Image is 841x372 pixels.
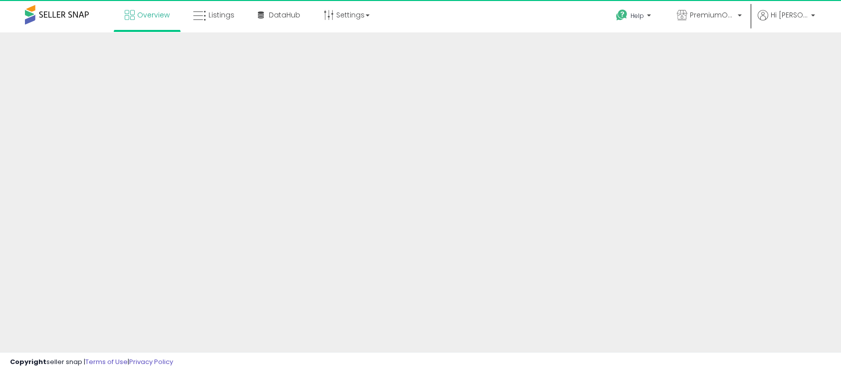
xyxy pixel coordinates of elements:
[10,358,173,367] div: seller snap | |
[690,10,735,20] span: PremiumOutdoorGrills
[771,10,808,20] span: Hi [PERSON_NAME]
[616,9,628,21] i: Get Help
[85,357,128,367] a: Terms of Use
[269,10,300,20] span: DataHub
[129,357,173,367] a: Privacy Policy
[758,10,815,32] a: Hi [PERSON_NAME]
[10,357,46,367] strong: Copyright
[608,1,661,32] a: Help
[137,10,170,20] span: Overview
[631,11,644,20] span: Help
[209,10,234,20] span: Listings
